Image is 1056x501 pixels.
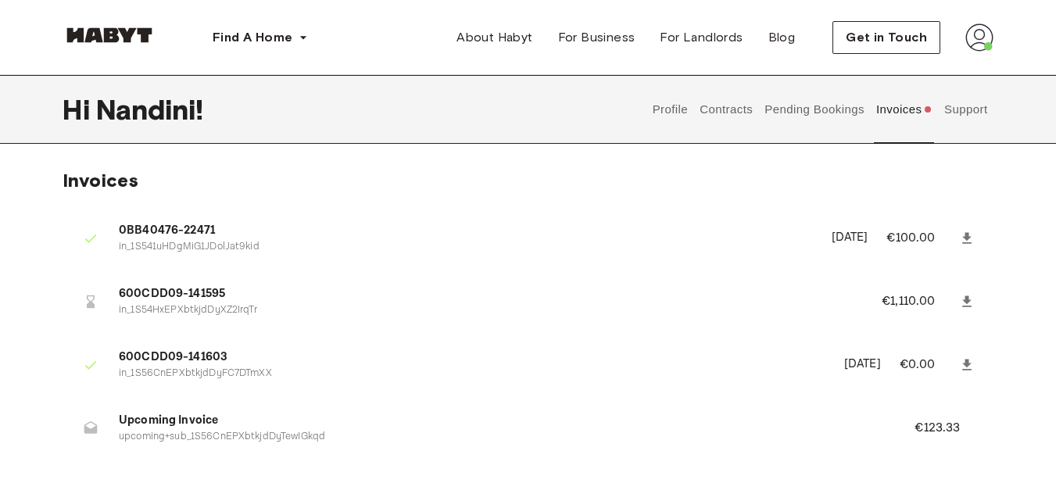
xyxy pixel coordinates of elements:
button: Contracts [698,75,755,144]
p: in_1S54HxEPXbtkjdDyXZ2IrqTr [119,303,844,318]
a: For Landlords [647,22,755,53]
img: avatar [965,23,993,52]
p: in_1S541uHDgMiG1JDolJat9kid [119,240,813,255]
span: 600CDD09-141595 [119,285,844,303]
span: Nandini ! [96,93,203,126]
a: About Habyt [444,22,545,53]
span: Invoices [63,169,138,191]
p: [DATE] [844,356,881,374]
p: €1,110.00 [882,292,956,311]
span: About Habyt [456,28,532,47]
p: in_1S56CnEPXbtkjdDyFC7DTmXX [119,367,825,381]
p: €100.00 [886,229,956,248]
a: Blog [756,22,808,53]
img: Habyt [63,27,156,43]
p: €123.33 [915,419,981,438]
span: Hi [63,93,96,126]
button: Invoices [874,75,934,144]
span: Get in Touch [846,28,927,47]
span: 600CDD09-141603 [119,349,825,367]
span: Upcoming Invoice [119,412,877,430]
p: [DATE] [832,229,868,247]
div: user profile tabs [646,75,993,144]
span: Blog [768,28,796,47]
a: For Business [546,22,648,53]
span: For Landlords [660,28,743,47]
button: Profile [650,75,690,144]
span: Find A Home [213,28,292,47]
button: Get in Touch [832,21,940,54]
span: 0BB40476-22471 [119,222,813,240]
button: Pending Bookings [763,75,867,144]
button: Find A Home [200,22,320,53]
p: €0.00 [900,356,956,374]
span: For Business [558,28,635,47]
button: Support [942,75,990,144]
p: upcoming+sub_1S56CnEPXbtkjdDyTewIGkqd [119,430,877,445]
